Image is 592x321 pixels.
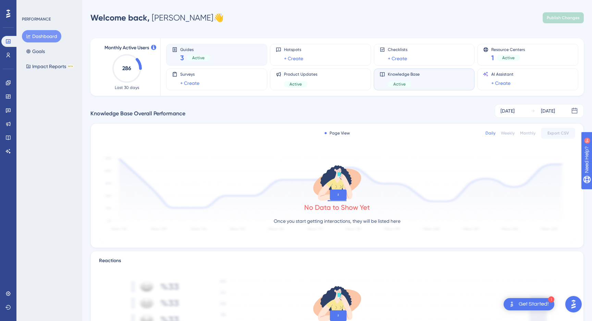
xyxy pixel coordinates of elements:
[504,298,554,310] div: Open Get Started! checklist, remaining modules: 1
[501,130,515,136] div: Weekly
[180,47,210,52] span: Guides
[284,72,317,77] span: Product Updates
[289,81,302,87] span: Active
[491,72,514,77] span: AI Assistant
[22,30,61,42] button: Dashboard
[491,79,510,87] a: + Create
[520,130,535,136] div: Monthly
[90,13,150,23] span: Welcome back,
[16,2,43,10] span: Need Help?
[99,257,575,265] div: Reactions
[388,72,420,77] span: Knowledge Base
[284,47,303,52] span: Hotspots
[90,12,224,23] div: [PERSON_NAME] 👋
[485,130,495,136] div: Daily
[325,130,350,136] div: Page View
[180,72,199,77] span: Surveys
[90,110,185,118] span: Knowledge Base Overall Performance
[519,300,549,308] div: Get Started!
[22,16,51,22] div: PERFORMANCE
[180,53,184,63] span: 3
[548,296,554,303] div: 1
[274,217,400,225] p: Once you start getting interactions, they will be listed here
[502,55,515,61] span: Active
[104,44,149,52] span: Monthly Active Users
[67,65,74,68] div: BETA
[541,128,575,139] button: Export CSV
[304,203,370,212] div: No Data to Show Yet
[547,130,569,136] span: Export CSV
[192,55,205,61] span: Active
[22,60,78,73] button: Impact ReportsBETA
[563,294,584,314] iframe: UserGuiding AI Assistant Launcher
[541,107,555,115] div: [DATE]
[508,300,516,308] img: launcher-image-alternative-text
[388,47,407,52] span: Checklists
[393,81,406,87] span: Active
[501,107,515,115] div: [DATE]
[491,53,494,63] span: 1
[284,54,303,63] a: + Create
[388,54,407,63] a: + Create
[547,15,580,21] span: Publish Changes
[115,85,139,90] span: Last 30 days
[491,47,525,52] span: Resource Centers
[47,3,51,9] div: 9+
[122,65,131,72] text: 286
[180,79,199,87] a: + Create
[543,12,584,23] button: Publish Changes
[22,45,49,57] button: Goals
